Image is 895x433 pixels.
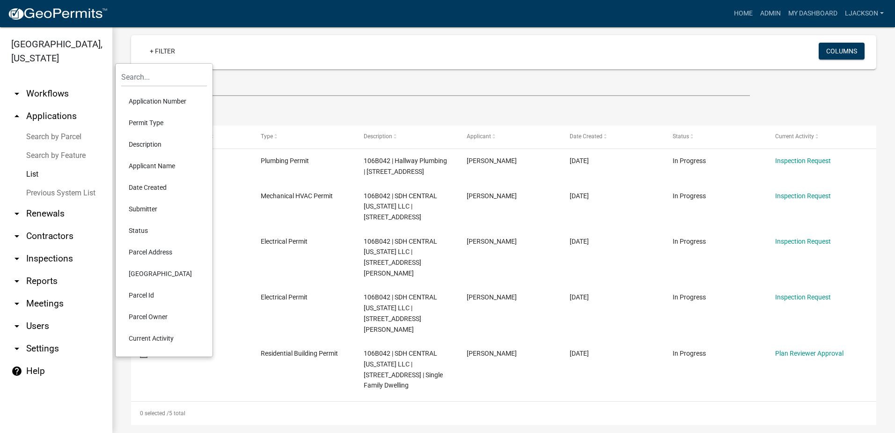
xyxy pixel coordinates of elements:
li: [GEOGRAPHIC_DATA] [121,263,207,284]
input: Search for applications [131,77,750,96]
li: Description [121,134,207,155]
li: Submitter [121,198,207,220]
a: + Filter [142,43,183,60]
datatable-header-cell: Type [252,126,355,148]
span: Current Activity [775,133,814,140]
span: 09/15/2025 [570,238,589,245]
i: arrow_drop_down [11,276,22,287]
i: arrow_drop_up [11,111,22,122]
span: 09/15/2025 [570,192,589,200]
datatable-header-cell: Date Created [561,126,664,148]
li: Parcel Address [121,241,207,263]
span: 106B042 | Hallway Plumbing | 5750 Commerce BLVD STE 300 [364,157,447,175]
span: Justin [467,192,517,200]
i: arrow_drop_down [11,253,22,264]
datatable-header-cell: Applicant [458,126,561,148]
span: Date Created [570,133,602,140]
span: 0 selected / [140,410,169,417]
a: My Dashboard [785,5,841,22]
span: 09/15/2025 [570,350,589,357]
a: Inspection Request [775,157,831,164]
i: arrow_drop_down [11,231,22,242]
span: Justin [467,293,517,301]
i: arrow_drop_down [11,321,22,332]
span: Justin [467,238,517,245]
span: 106B042 | SDH CENTRAL GEORGIA LLC | 134 CREEKSIDE RD | Single Family Dwelling [364,350,443,389]
button: Columns [819,43,865,60]
span: Applicant [467,133,491,140]
span: In Progress [673,238,706,245]
datatable-header-cell: Description [355,126,458,148]
span: In Progress [673,192,706,200]
li: Date Created [121,177,207,198]
a: Admin [756,5,785,22]
li: Status [121,220,207,241]
span: Electrical Permit [261,293,308,301]
span: 106B042 | SDH CENTRAL GEORGIA LLC | 2627 Holly Street [364,238,437,277]
span: Justin [467,157,517,164]
datatable-header-cell: Current Activity [766,126,869,148]
span: Type [261,133,273,140]
a: Inspection Request [775,238,831,245]
li: Current Activity [121,328,207,349]
span: Residential Building Permit [261,350,338,357]
a: Plan Reviewer Approval [775,350,844,357]
span: Description [364,133,392,140]
a: Inspection Request [775,293,831,301]
span: 106B042 | SDH CENTRAL GEORGIA LLC | 2627 Holly Street [364,293,437,333]
li: Parcel Owner [121,306,207,328]
i: arrow_drop_down [11,88,22,99]
a: Home [730,5,756,22]
a: ljackson [841,5,888,22]
span: Mechanical HVAC Permit [261,192,333,200]
i: help [11,366,22,377]
i: arrow_drop_down [11,298,22,309]
li: Application Number [121,90,207,112]
li: Permit Type [121,112,207,134]
span: 09/15/2025 [570,293,589,301]
li: Applicant Name [121,155,207,177]
span: In Progress [673,157,706,164]
div: 5 total [131,402,876,425]
i: arrow_drop_down [11,343,22,354]
li: Parcel Id [121,284,207,306]
datatable-header-cell: Status [663,126,766,148]
span: Plumbing Permit [261,157,309,164]
span: 09/15/2025 [570,157,589,164]
span: Justin [467,350,517,357]
a: Inspection Request [775,192,831,200]
span: In Progress [673,350,706,357]
input: Search... [121,67,207,87]
span: Electrical Permit [261,238,308,245]
span: 106B042 | SDH CENTRAL GEORGIA LLC | 1648 Old 41 HWY [364,192,437,221]
span: Status [673,133,689,140]
span: In Progress [673,293,706,301]
i: arrow_drop_down [11,208,22,219]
